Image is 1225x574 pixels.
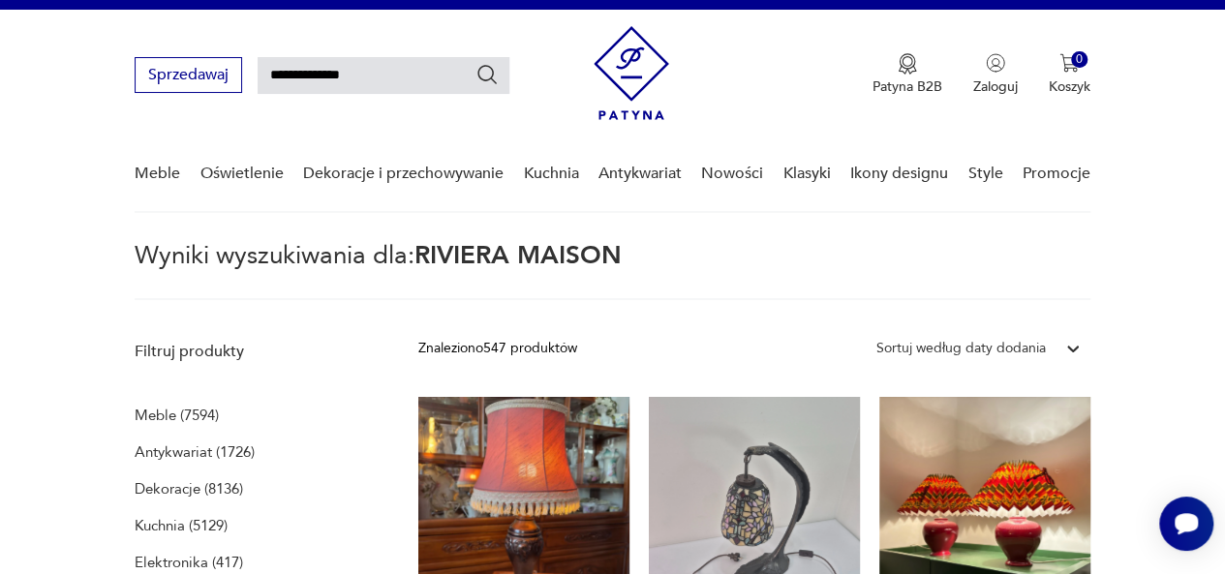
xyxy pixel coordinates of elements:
p: Patyna B2B [873,77,942,96]
a: Kuchnia (5129) [135,512,228,539]
a: Antykwariat [598,136,682,211]
a: Meble (7594) [135,402,219,429]
a: Ikona medaluPatyna B2B [873,53,942,96]
a: Kuchnia [523,136,578,211]
div: 0 [1071,51,1087,68]
a: Sprzedawaj [135,70,242,83]
a: Oświetlenie [200,136,284,211]
a: Klasyki [783,136,831,211]
span: RIVIERA MAISON [414,238,622,273]
p: Koszyk [1049,77,1090,96]
a: Promocje [1023,136,1090,211]
a: Meble [135,136,180,211]
p: Zaloguj [973,77,1018,96]
p: Filtruj produkty [135,341,372,362]
button: 0Koszyk [1049,53,1090,96]
img: Ikonka użytkownika [986,53,1005,73]
a: Nowości [701,136,763,211]
button: Zaloguj [973,53,1018,96]
img: Ikona koszyka [1059,53,1079,73]
a: Dekoracje i przechowywanie [303,136,504,211]
a: Antykwariat (1726) [135,438,255,466]
button: Patyna B2B [873,53,942,96]
div: Sortuj według daty dodania [876,338,1046,359]
iframe: Smartsupp widget button [1159,497,1213,551]
p: Wyniki wyszukiwania dla: [135,244,1090,300]
a: Style [967,136,1002,211]
button: Sprzedawaj [135,57,242,93]
img: Patyna - sklep z meblami i dekoracjami vintage [594,26,669,120]
a: Dekoracje (8136) [135,475,243,502]
img: Ikona medalu [898,53,917,75]
a: Ikony designu [850,136,948,211]
div: Znaleziono 547 produktów [418,338,577,359]
button: Szukaj [475,63,499,86]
